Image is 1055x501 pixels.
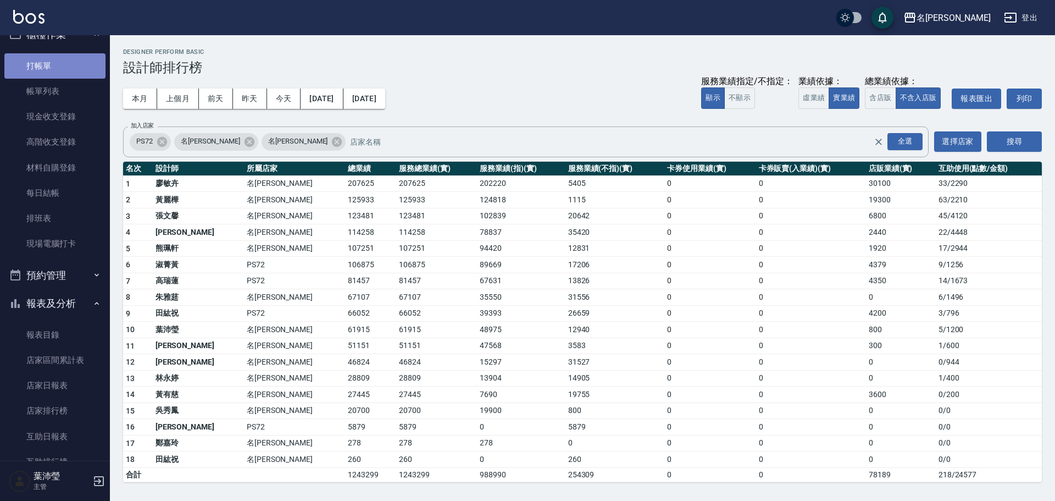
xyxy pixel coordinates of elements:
input: 店家名稱 [347,132,893,151]
span: 2 [126,195,130,204]
td: 0 / 0 [936,403,1042,419]
td: 0 [756,305,866,322]
td: 0 [866,419,936,436]
span: 名[PERSON_NAME] [262,136,334,147]
td: 51151 [396,338,477,354]
td: 5 / 1200 [936,322,1042,338]
td: 吳秀鳳 [153,403,244,419]
td: PS72 [244,257,346,273]
button: 列印 [1007,89,1042,109]
td: 12940 [565,322,664,338]
th: 服務業績(不指)(實) [565,162,664,176]
td: 0 [664,467,756,482]
td: 廖敏卉 [153,175,244,192]
h5: 葉沛瑩 [34,471,90,482]
td: 47568 [477,338,565,354]
td: 260 [345,452,396,468]
td: 0 / 0 [936,452,1042,468]
td: 33 / 2290 [936,175,1042,192]
table: a dense table [123,162,1042,482]
th: 服務業績(指)(實) [477,162,565,176]
td: 0 [756,240,866,257]
td: PS72 [244,305,346,322]
td: 0 [664,240,756,257]
td: 0 [866,370,936,387]
a: 高階收支登錄 [4,129,105,155]
span: 6 [126,260,130,269]
td: 89669 [477,257,565,273]
td: 0 [866,289,936,306]
td: 0 [756,322,866,338]
td: 260 [565,452,664,468]
span: 1 [126,179,130,188]
a: 店家區間累計表 [4,348,105,373]
th: 設計師 [153,162,244,176]
div: 業績依據： [798,76,859,87]
a: 現金收支登錄 [4,104,105,129]
td: 202220 [477,175,565,192]
span: 9 [126,309,130,318]
td: 0 [756,192,866,208]
td: 名[PERSON_NAME] [244,387,346,403]
button: 今天 [267,89,301,109]
td: 1243299 [345,467,396,482]
td: 0 [565,435,664,452]
td: 0 [477,419,565,436]
td: 1115 [565,192,664,208]
button: 不顯示 [724,87,755,109]
td: 12831 [565,240,664,257]
td: 3600 [866,387,936,403]
td: 66052 [396,305,477,322]
span: 4 [126,228,130,236]
div: 名[PERSON_NAME] [262,133,346,151]
a: 打帳單 [4,53,105,79]
td: 0 [756,338,866,354]
td: 4350 [866,273,936,289]
td: 22 / 4448 [936,224,1042,241]
td: 0 [756,354,866,371]
img: Person [9,470,31,492]
td: 6 / 1496 [936,289,1042,306]
td: [PERSON_NAME] [153,354,244,371]
td: 鄭嘉玲 [153,435,244,452]
button: 名[PERSON_NAME] [899,7,995,29]
a: 材料自購登錄 [4,155,105,180]
td: 0 [664,305,756,322]
span: 17 [126,439,135,448]
button: 不含入店販 [896,87,941,109]
td: 278 [477,435,565,452]
th: 互助使用(點數/金額) [936,162,1042,176]
td: 0 [664,192,756,208]
td: 78189 [866,467,936,482]
span: 名[PERSON_NAME] [174,136,247,147]
td: 61915 [396,322,477,338]
td: 17 / 2944 [936,240,1042,257]
td: 0 [756,452,866,468]
h2: Designer Perform Basic [123,48,1042,56]
td: 5879 [396,419,477,436]
td: 35550 [477,289,565,306]
td: 218 / 24577 [936,467,1042,482]
td: 6800 [866,208,936,224]
td: 17206 [565,257,664,273]
td: 黃有慈 [153,387,244,403]
td: 4200 [866,305,936,322]
a: 帳單列表 [4,79,105,104]
td: 107251 [396,240,477,257]
button: 報表匯出 [952,89,1001,109]
td: 田紘祝 [153,305,244,322]
td: 高瑞蓮 [153,273,244,289]
button: 昨天 [233,89,267,109]
button: 本月 [123,89,157,109]
td: 27445 [396,387,477,403]
span: 3 [126,212,130,221]
td: 278 [396,435,477,452]
a: 現場電腦打卡 [4,231,105,256]
span: 7 [126,277,130,285]
td: 260 [396,452,477,468]
th: 名次 [123,162,153,176]
td: 名[PERSON_NAME] [244,289,346,306]
td: 19755 [565,387,664,403]
span: 15 [126,406,135,415]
